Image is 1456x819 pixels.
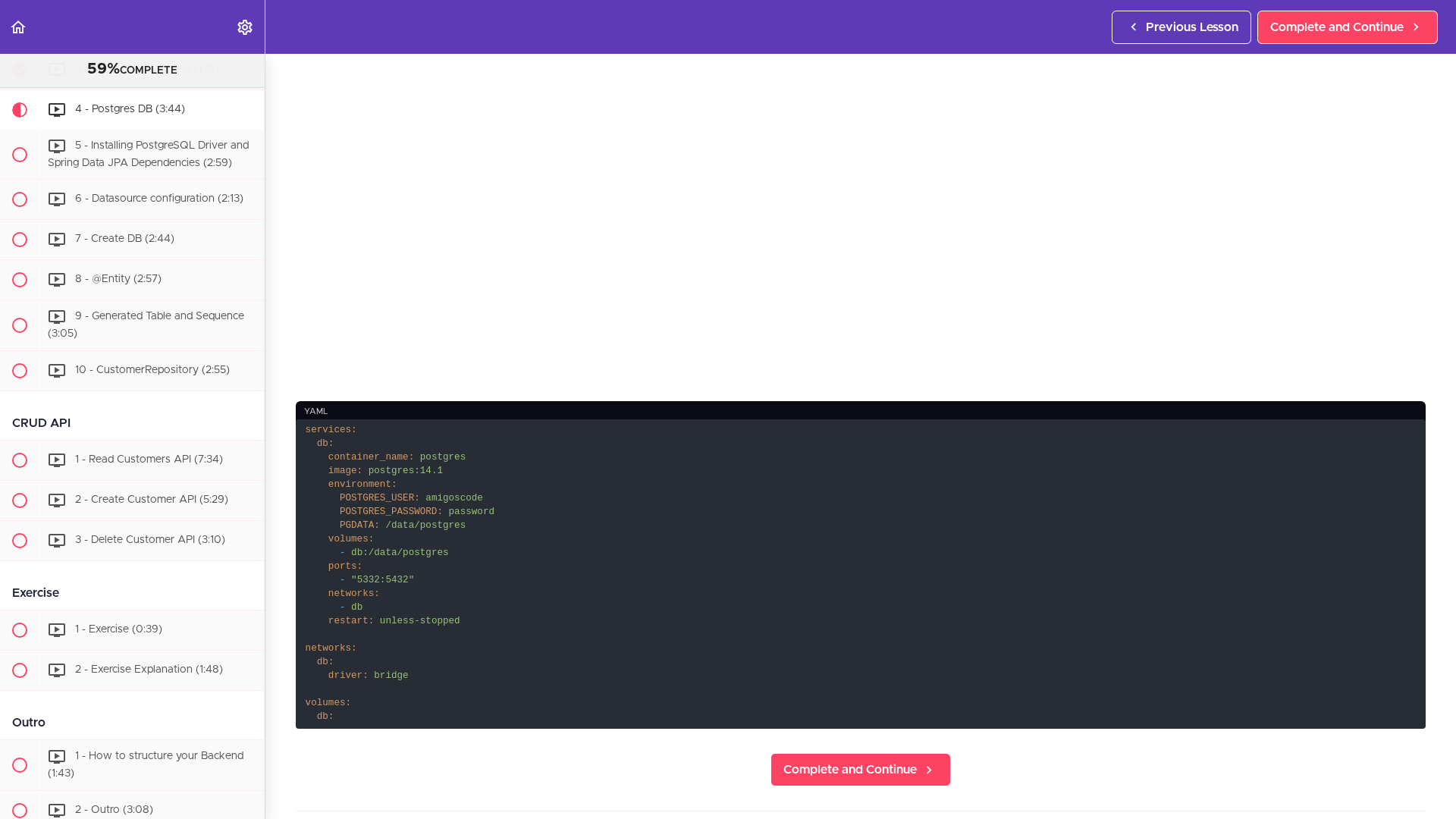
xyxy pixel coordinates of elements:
span: 5 - Installing PostgreSQL Driver and Spring Data JPA Dependencies (2:59) [48,140,249,168]
span: POSTGRES_USER: [340,493,420,504]
span: - [340,548,346,558]
span: Complete and Continue [783,761,917,779]
span: 9 - Generated Table and Sequence (3:05) [48,312,244,340]
span: 8 - @Entity (2:57) [75,275,162,285]
span: POSTGRES_PASSWORD: [340,507,443,517]
span: postgres [420,452,466,463]
span: 2 - Exercise Explanation (1:48) [75,664,223,675]
span: db [351,602,362,613]
span: db: [317,711,334,722]
svg: Back to course curriculum [9,18,27,36]
span: 1 - Exercise (0:39) [75,624,162,635]
span: 1 - Read Customers API (7:34) [75,454,223,465]
svg: Settings Menu [236,18,254,36]
span: 2 - Outro (3:08) [75,805,153,815]
span: networks: [328,588,380,599]
span: 2 - Create Customer API (5:29) [75,494,228,505]
span: restart: [328,616,374,626]
span: ports: [328,561,362,572]
span: db: [317,438,334,449]
span: 7 - Create DB (2:44) [75,234,174,245]
span: 10 - CustomerRepository (2:55) [75,365,230,375]
div: COMPLETE [19,60,246,80]
span: 6 - Datasource configuration (2:13) [75,194,243,205]
span: volumes: [306,698,351,708]
a: Complete and Continue [1257,11,1438,44]
span: 4 - Postgres DB (3:44) [75,104,185,115]
span: - [340,602,346,613]
span: container_name: [328,452,414,463]
span: 3 - Delete Customer API (3:10) [75,535,225,545]
span: - [340,575,346,585]
span: db: [317,657,334,667]
span: Complete and Continue [1270,18,1404,36]
span: unless-stopped [380,616,460,626]
span: image: [328,466,362,476]
span: bridge [374,670,408,681]
span: volumes: [328,534,374,544]
span: password [449,507,494,517]
span: services: [306,425,357,435]
span: 1 - How to structure your Backend (1:43) [48,751,243,779]
span: Previous Lesson [1146,18,1238,36]
span: networks: [306,643,357,654]
span: /data/postgres [385,520,466,531]
span: "5332:5432" [351,575,414,585]
span: driver: [328,670,369,681]
a: Complete and Continue [770,753,951,786]
span: db:/data/postgres [351,548,448,558]
span: postgres:14.1 [369,466,443,476]
span: PGDATA: [340,520,380,531]
a: Previous Lesson [1112,11,1251,44]
div: yaml [296,401,1426,422]
span: environment: [328,479,397,490]
span: 59% [87,61,120,77]
span: amigoscode [425,493,483,504]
